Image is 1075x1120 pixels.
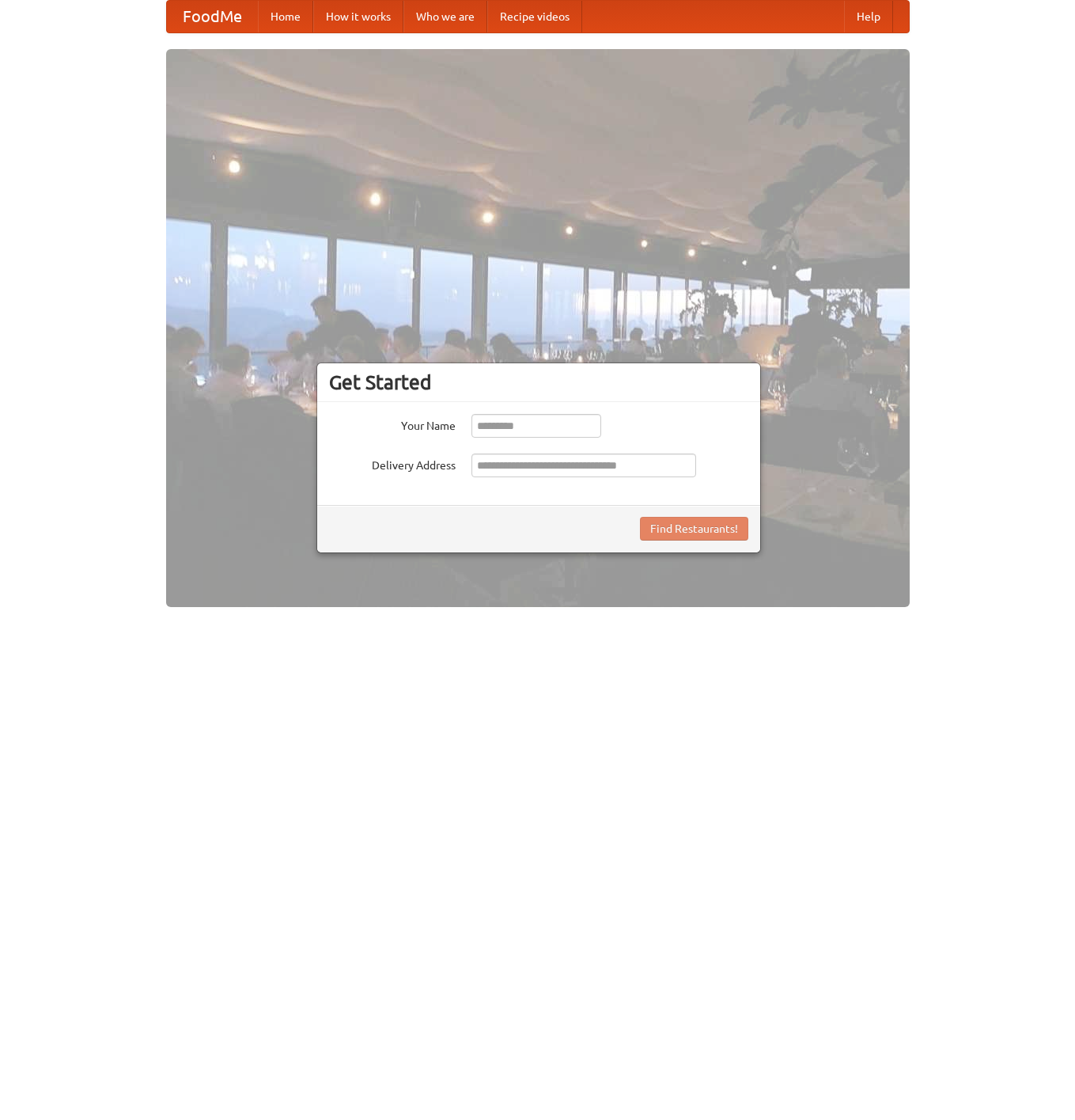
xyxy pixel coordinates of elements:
[167,1,258,32] a: FoodMe
[329,370,748,394] h3: Get Started
[329,414,456,434] label: Your Name
[313,1,403,32] a: How it works
[403,1,487,32] a: Who we are
[258,1,313,32] a: Home
[487,1,582,32] a: Recipe videos
[640,517,748,541] button: Find Restaurants!
[844,1,893,32] a: Help
[329,454,456,473] label: Delivery Address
